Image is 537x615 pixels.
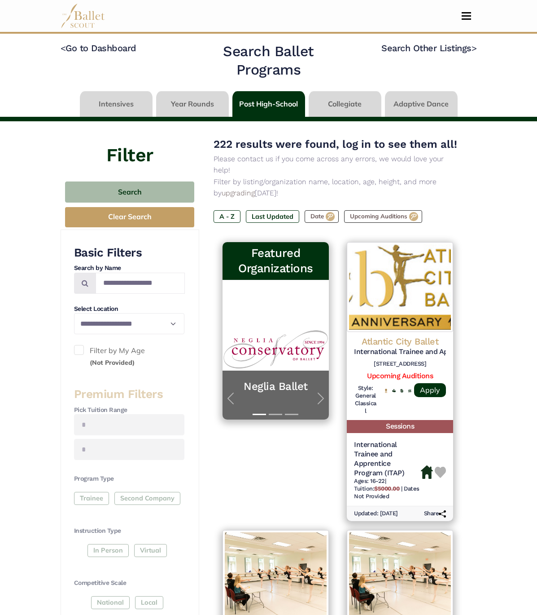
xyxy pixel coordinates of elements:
[192,42,345,80] h2: Search Ballet Programs
[305,210,339,223] label: Date
[421,465,433,479] img: Housing Available
[285,409,298,420] button: Slide 3
[374,485,399,492] b: $5000.00
[424,510,446,518] h6: Share
[253,409,266,420] button: Slide 1
[354,485,419,500] span: Dates Not Provided
[61,43,136,53] a: <Go to Dashboard
[347,242,453,332] img: Logo
[354,510,398,518] h6: Updated: [DATE]
[472,42,477,53] code: >
[354,478,385,484] span: Ages: 16-22
[408,389,411,393] img: In Person
[74,245,184,261] h3: Basic Filters
[214,210,240,223] label: A - Z
[61,42,66,53] code: <
[367,372,433,380] a: Upcoming Auditions
[354,478,421,500] h6: | |
[90,358,135,367] small: (Not Provided)
[74,527,184,535] h4: Instruction Type
[74,305,184,314] h4: Select Location
[96,273,185,294] input: Search by names...
[354,347,446,357] h5: International Trainee and Apprentice Program (ITAP)
[344,210,422,223] label: Upcoming Auditions
[74,474,184,483] h4: Program Type
[354,385,377,415] h6: Style: General Classical
[214,138,457,150] span: 222 results were found, log in to see them all!
[383,91,459,117] li: Adaptive Dance
[222,189,255,197] a: upgrading
[214,153,463,176] p: Please contact us if you come across any errors, we would love your help!
[456,12,477,20] button: Toggle navigation
[74,345,184,368] label: Filter by My Age
[74,264,184,273] h4: Search by Name
[231,380,320,394] a: Neglia Ballet
[414,383,446,397] a: Apply
[61,121,199,168] h4: Filter
[307,91,383,117] li: Collegiate
[392,389,396,392] img: Offers Financial Aid
[74,387,184,402] h3: Premium Filters
[231,91,307,117] li: Post High-School
[354,336,446,347] h4: Atlantic City Ballet
[246,210,299,223] label: Last Updated
[347,420,453,433] h5: Sessions
[65,181,194,203] button: Search
[74,406,184,415] h4: Pick Tuition Range
[354,360,446,368] h6: [STREET_ADDRESS]
[354,440,421,478] h5: International Trainee and Apprentice Program (ITAP)
[269,409,282,420] button: Slide 2
[65,207,194,227] button: Clear Search
[78,91,154,117] li: Intensives
[154,91,231,117] li: Year Rounds
[435,467,446,478] img: Heart
[384,389,388,393] img: National
[354,485,401,492] span: Tuition:
[400,389,404,393] img: Offers Scholarship
[230,246,322,276] h3: Featured Organizations
[74,579,184,588] h4: Competitive Scale
[381,43,476,53] a: Search Other Listings>
[214,176,463,199] p: Filter by listing/organization name, location, age, height, and more by [DATE]!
